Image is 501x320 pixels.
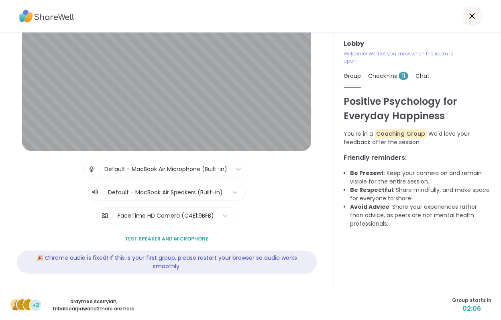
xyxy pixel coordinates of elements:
[98,161,100,177] span: |
[20,300,24,310] span: s
[415,72,430,80] span: Chat
[375,129,427,139] span: Coaching Group
[344,39,491,49] h3: Lobby
[104,165,227,173] div: Default - MacBook Air Microphone (Built-in)
[27,300,31,310] span: t
[344,94,491,123] h1: Positive Psychology for Everyday Happiness
[452,297,491,304] span: Group starts in
[350,169,384,177] b: Be Present
[19,7,74,25] img: ShareWell Logo
[344,72,361,80] span: Group
[368,72,408,80] span: Check-ins
[122,230,212,247] button: Test speaker and microphone
[350,169,491,186] li: : Keep your camera on and remain visible for the entire session.
[102,188,104,197] span: |
[125,235,208,243] span: Test speaker and microphone
[350,203,491,228] li: : Share your experiences rather than advice, as peers are not mental health professionals.
[49,298,139,312] p: draymee , scerryiah , tribalbearpaw and 2 more are here.
[10,299,22,310] img: draymee
[350,203,389,211] b: Avoid Advice
[88,161,95,177] img: Microphone
[112,208,114,224] span: |
[344,50,459,65] p: Welcome! We’ll let you know when the room is open.
[350,186,393,194] b: Be Respectful
[350,186,491,203] li: : Share mindfully, and make space for everyone to share!
[118,212,214,220] div: FaceTime HD Camera (C4E1:9BFB)
[344,130,491,147] p: You're in a We'd love your feedback after the session.
[101,208,108,224] img: Camera
[17,251,317,274] div: 🎉 Chrome audio is fixed! If this is your first group, please restart your browser so audio works ...
[452,304,491,314] span: 02:06
[344,153,491,163] h3: Friendly reminders:
[32,301,39,310] span: +2
[399,72,408,80] span: 11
